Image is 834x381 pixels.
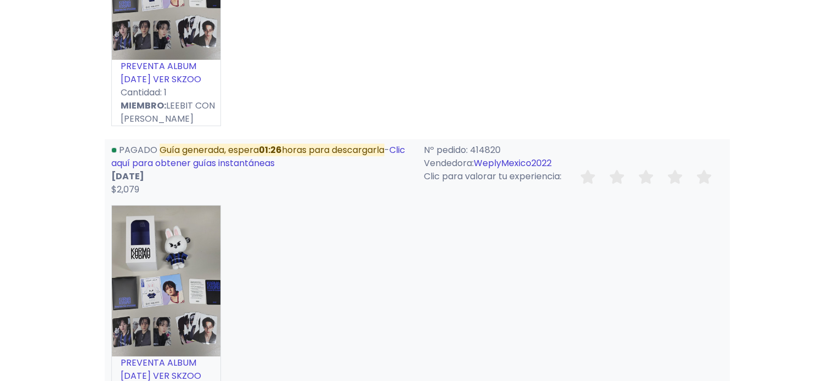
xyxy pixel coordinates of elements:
[111,144,405,169] a: Clic aquí para obtener guías instantáneas
[112,206,220,356] img: small_1756942530281.jpeg
[424,144,723,157] p: Nº pedido: 414820
[160,144,384,156] span: Guía generada, espera horas para descargarla
[112,86,220,99] p: Cantidad: 1
[424,157,723,170] p: Vendedora:
[111,170,411,183] p: [DATE]
[105,144,417,196] div: -
[424,170,561,183] span: Clic para valorar tu experiencia:
[121,99,166,112] strong: MIEMBRO:
[112,99,220,126] p: LEEBIT CON [PERSON_NAME]
[119,144,157,156] span: Pagado
[121,60,201,86] a: PREVENTA ALBUM [DATE] VER SKZOO
[474,157,552,169] a: WeplyMexico2022
[111,183,139,196] span: $2,079
[259,144,282,156] b: 01:26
